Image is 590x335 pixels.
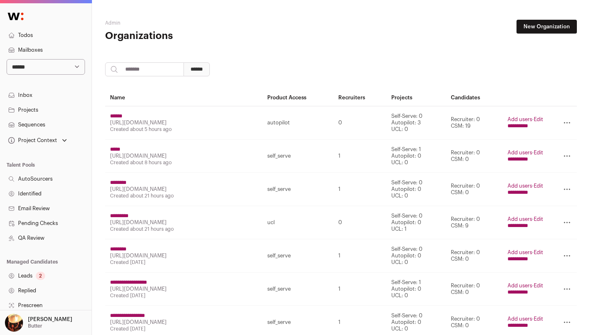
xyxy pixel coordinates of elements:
td: Recruiter: 0 CSM: 0 [446,239,503,273]
td: Self-Serve: 1 Autopilot: 0 UCL: 0 [386,140,446,173]
td: Self-Serve: 0 Autopilot: 0 UCL: 1 [386,206,446,239]
td: 0 [333,106,386,140]
button: Open dropdown [7,135,69,146]
a: Edit [534,250,543,255]
td: Recruiter: 0 CSM: 0 [446,140,503,173]
td: self_serve [262,173,333,206]
td: Self-Serve: 0 Autopilot: 0 UCL: 0 [386,173,446,206]
div: Created [DATE] [110,259,257,266]
div: Created about 21 hours ago [110,226,257,232]
div: Created [DATE] [110,292,257,299]
img: Wellfound [3,8,28,25]
td: · [503,173,548,206]
td: ucl [262,206,333,239]
div: Created about 21 hours ago [110,193,257,199]
th: Projects [386,89,446,106]
a: Add users [507,316,532,321]
td: 1 [333,173,386,206]
a: [URL][DOMAIN_NAME] [110,120,167,125]
td: Recruiter: 0 CSM: 0 [446,173,503,206]
th: Product Access [262,89,333,106]
td: Recruiter: 0 CSM: 19 [446,106,503,140]
td: · [503,273,548,306]
a: Add users [507,216,532,222]
th: Recruiters [333,89,386,106]
td: · [503,206,548,239]
td: Self-Serve: 1 Autopilot: 0 UCL: 0 [386,273,446,306]
a: Edit [534,216,543,222]
a: [URL][DOMAIN_NAME] [110,186,167,192]
td: 1 [333,273,386,306]
a: Add users [507,150,532,155]
td: · [503,140,548,173]
td: Self-Serve: 0 Autopilot: 0 UCL: 0 [386,239,446,273]
a: Add users [507,283,532,288]
td: · [503,106,548,140]
div: Created about 8 hours ago [110,159,257,166]
a: [URL][DOMAIN_NAME] [110,220,167,225]
div: 2 [36,272,45,280]
a: Add users [507,117,532,122]
div: Created about 5 hours ago [110,126,257,133]
td: self_serve [262,140,333,173]
td: self_serve [262,239,333,273]
h1: Organizations [105,30,262,43]
td: self_serve [262,273,333,306]
a: Edit [534,117,543,122]
a: Add users [507,183,532,188]
a: [URL][DOMAIN_NAME] [110,153,167,158]
div: Project Context [7,137,57,144]
p: [PERSON_NAME] [28,316,72,323]
a: Edit [534,183,543,188]
td: · [503,239,548,273]
th: Candidates [446,89,503,106]
td: autopilot [262,106,333,140]
a: [URL][DOMAIN_NAME] [110,253,167,258]
td: Recruiter: 0 CSM: 9 [446,206,503,239]
a: Admin [105,21,120,25]
a: Edit [534,316,543,321]
img: 473170-medium_jpg [5,314,23,332]
td: 1 [333,239,386,273]
p: Butter [28,323,42,329]
td: 0 [333,206,386,239]
td: Recruiter: 0 CSM: 0 [446,273,503,306]
a: Edit [534,283,543,288]
th: Name [105,89,262,106]
div: Created [DATE] [110,326,257,332]
a: [URL][DOMAIN_NAME] [110,319,167,325]
a: New Organization [517,20,577,34]
td: 1 [333,140,386,173]
a: Edit [534,150,543,155]
button: Open dropdown [3,314,74,332]
a: [URL][DOMAIN_NAME] [110,286,167,291]
td: Self-Serve: 0 Autopilot: 3 UCL: 0 [386,106,446,140]
a: Add users [507,250,532,255]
